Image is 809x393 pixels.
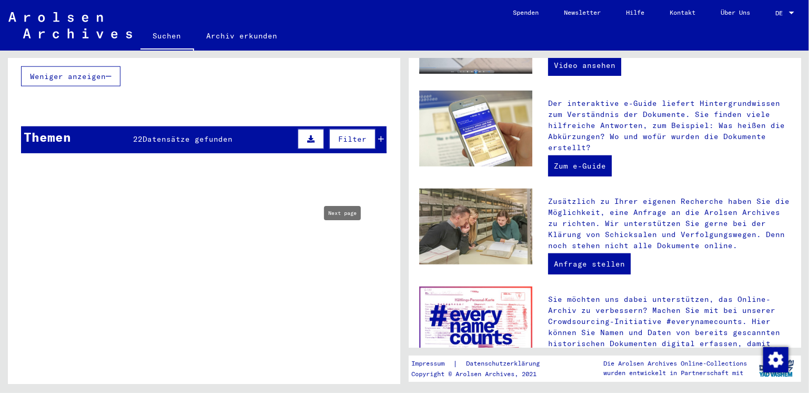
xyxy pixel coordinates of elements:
span: 22 [134,134,143,144]
a: Impressum [412,358,453,369]
a: Datenschutzerklärung [458,358,553,369]
p: Die Arolsen Archives Online-Collections [603,359,747,368]
a: Archiv erkunden [194,23,290,48]
button: Filter [329,129,376,149]
div: | [412,358,553,369]
p: wurden entwickelt in Partnerschaft mit [603,368,747,378]
img: inquiries.jpg [419,189,532,264]
img: enc.jpg [419,287,532,367]
a: Anfrage stellen [548,253,631,274]
p: Sie möchten uns dabei unterstützen, das Online-Archiv zu verbessern? Machen Sie mit bei unserer C... [548,294,791,371]
a: Suchen [140,23,194,51]
span: Weniger anzeigen [30,72,106,81]
span: Filter [338,134,367,144]
img: Zustimmung ändern [763,347,788,372]
button: Weniger anzeigen [21,66,120,86]
img: Arolsen_neg.svg [8,12,132,38]
span: Datensätze gefunden [143,134,233,144]
p: Der interaktive e-Guide liefert Hintergrundwissen zum Verständnis der Dokumente. Sie finden viele... [548,98,791,153]
a: Video ansehen [548,55,621,76]
div: Themen [24,127,71,146]
p: Copyright © Arolsen Archives, 2021 [412,369,553,379]
p: Zusätzlich zu Ihrer eigenen Recherche haben Sie die Möglichkeit, eine Anfrage an die Arolsen Arch... [548,196,791,251]
img: yv_logo.png [757,355,796,381]
span: DE [775,9,787,17]
a: Zum e-Guide [548,155,612,176]
img: eguide.jpg [419,91,532,166]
